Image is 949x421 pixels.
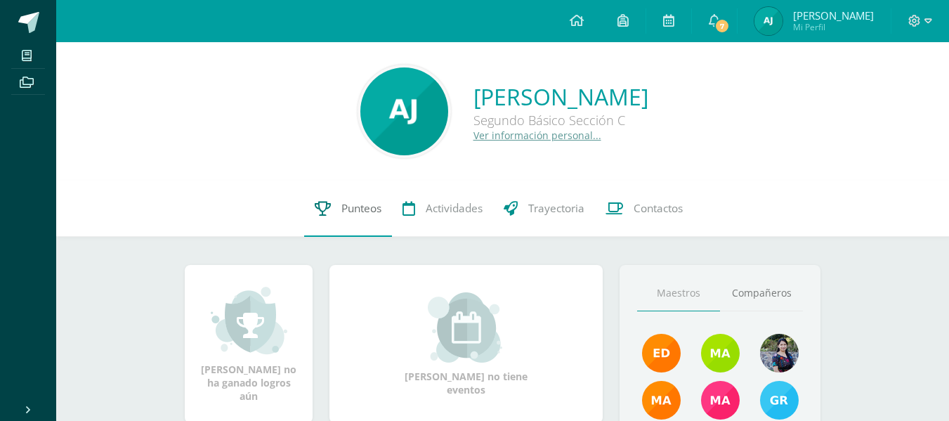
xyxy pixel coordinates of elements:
a: [PERSON_NAME] [473,82,648,112]
span: 7 [714,18,730,34]
img: 7766054b1332a6085c7723d22614d631.png [701,381,740,420]
img: achievement_small.png [211,285,287,356]
a: Ver información personal... [473,129,601,142]
img: 9b17679b4520195df407efdfd7b84603.png [760,334,799,373]
div: [PERSON_NAME] no tiene eventos [396,292,537,396]
a: Punteos [304,181,392,237]
span: Contactos [634,201,683,216]
img: 22c2db1d82643ebbb612248ac4ca281d.png [701,334,740,373]
div: Segundo Básico Sección C [473,112,648,129]
span: Mi Perfil [793,21,874,33]
img: event_small.png [428,292,504,363]
img: d6bd42da226ace9c498a16969a92391f.png [754,7,783,35]
img: b7ce7144501556953be3fc0a459761b8.png [760,381,799,420]
span: Trayectoria [528,201,584,216]
span: Punteos [341,201,381,216]
a: Trayectoria [493,181,595,237]
img: b9076f5907d39181e52866ca480c8381.png [360,67,448,155]
a: Compañeros [720,276,803,311]
img: 560278503d4ca08c21e9c7cd40ba0529.png [642,381,681,420]
a: Actividades [392,181,493,237]
a: Maestros [637,276,720,311]
img: f40e456500941b1b33f0807dd74ea5cf.png [642,334,681,373]
span: Actividades [426,201,483,216]
span: [PERSON_NAME] [793,8,874,22]
div: [PERSON_NAME] no ha ganado logros aún [199,285,299,403]
a: Contactos [595,181,693,237]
